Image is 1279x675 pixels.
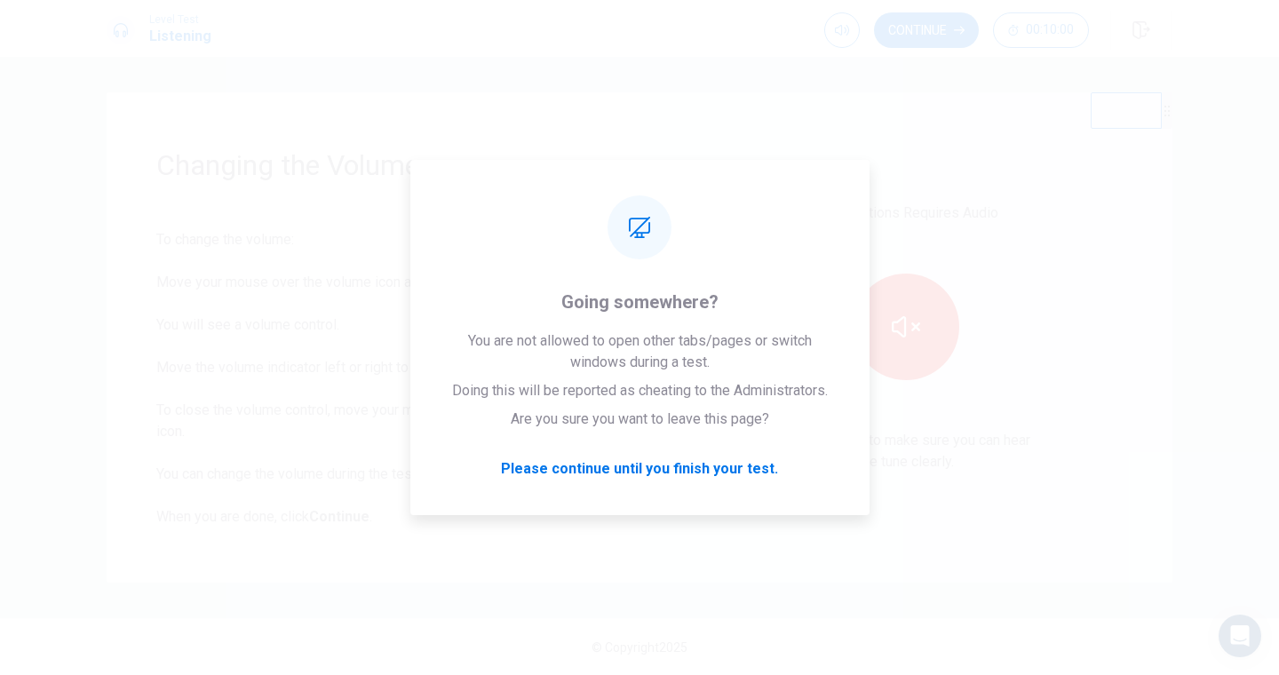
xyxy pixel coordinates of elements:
div: To change the volume: Move your mouse over the volume icon at the top of the screen. You will see... [156,229,590,528]
button: 00:10:00 [993,12,1089,48]
button: Continue [874,12,979,48]
h1: Listening [149,26,211,47]
span: © Copyright 2025 [592,640,687,655]
b: Continue [309,508,369,525]
p: This Sections Requires Audio [814,202,998,224]
span: Level Test [149,13,211,26]
span: 00:10:00 [1026,23,1074,37]
div: Open Intercom Messenger [1219,615,1261,657]
h1: Changing the Volume [156,147,590,183]
p: Click the icon to make sure you can hear the tune clearly. [782,430,1030,472]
